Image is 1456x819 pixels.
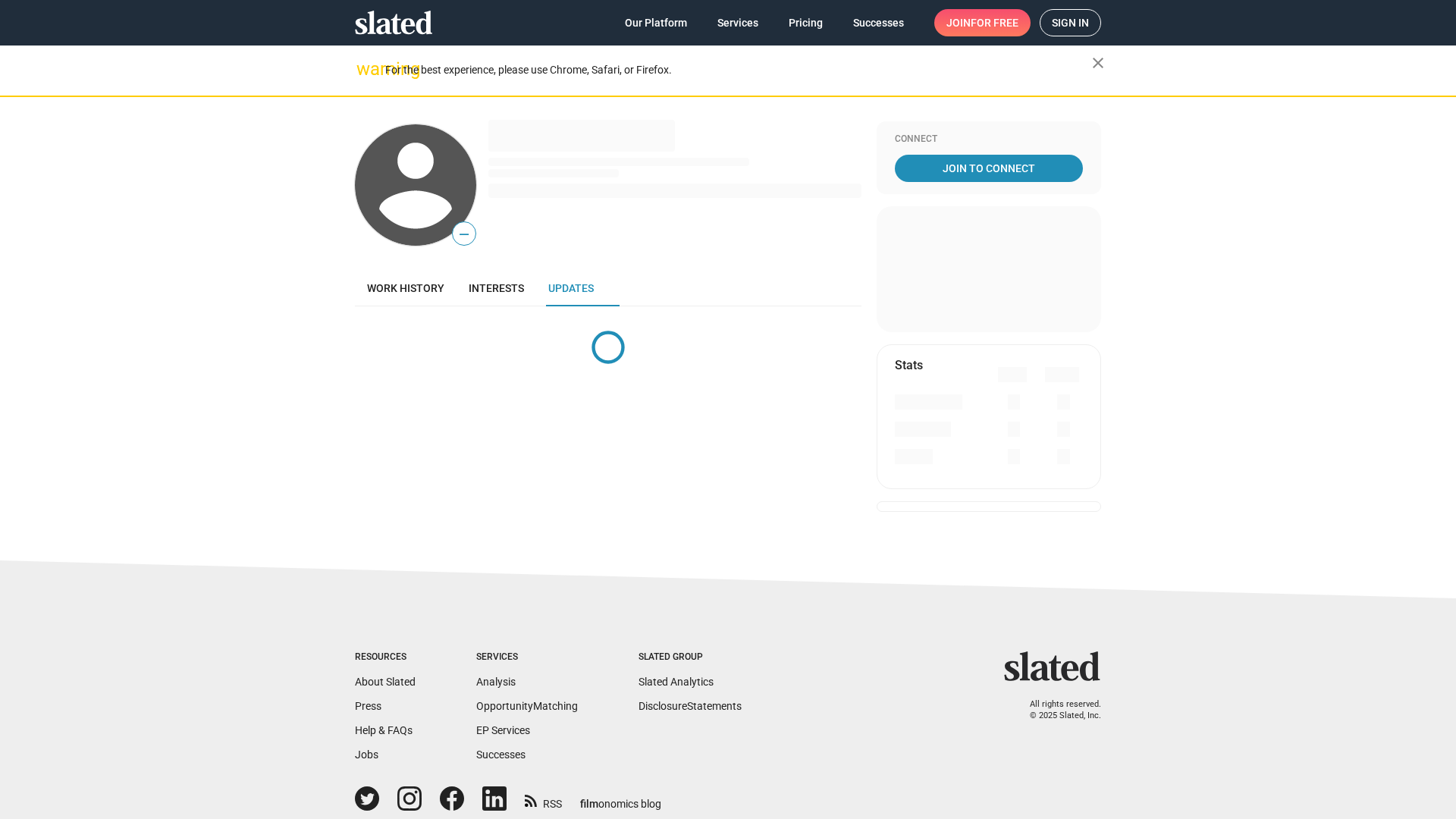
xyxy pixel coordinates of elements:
mat-icon: close [1089,54,1107,72]
mat-icon: warning [356,60,375,78]
span: — [453,224,475,244]
div: Connect [895,133,1083,146]
a: Sign in [1040,9,1101,36]
mat-card-title: Stats [895,357,923,373]
p: All rights reserved. © 2025 Slated, Inc. [1014,699,1101,721]
div: Slated Group [639,651,742,664]
a: Successes [476,748,526,761]
span: Pricing [789,9,823,36]
a: filmonomics blog [580,785,661,811]
span: Services [717,9,758,36]
a: Press [355,700,381,712]
a: OpportunityMatching [476,700,578,712]
span: Our Platform [625,9,687,36]
a: Analysis [476,676,516,688]
a: Services [705,9,770,36]
div: Resources [355,651,416,664]
span: Successes [853,9,904,36]
div: Services [476,651,578,664]
span: Updates [548,282,594,294]
a: EP Services [476,724,530,736]
span: Join [946,9,1018,36]
div: For the best experience, please use Chrome, Safari, or Firefox. [385,60,1092,80]
span: Interests [469,282,524,294]
a: Work history [355,270,457,306]
a: Join To Connect [895,155,1083,182]
a: RSS [525,788,562,811]
span: Sign in [1052,10,1089,36]
a: Joinfor free [934,9,1031,36]
a: Our Platform [613,9,699,36]
a: Successes [841,9,916,36]
span: film [580,798,598,810]
a: Updates [536,270,606,306]
a: Pricing [777,9,835,36]
span: Join To Connect [898,155,1080,182]
a: Interests [457,270,536,306]
a: Slated Analytics [639,676,714,688]
span: Work history [367,282,444,294]
a: Jobs [355,748,378,761]
a: Help & FAQs [355,724,413,736]
a: About Slated [355,676,416,688]
a: DisclosureStatements [639,700,742,712]
span: for free [971,9,1018,36]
